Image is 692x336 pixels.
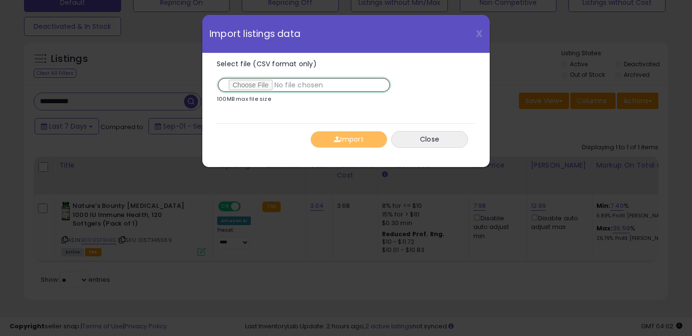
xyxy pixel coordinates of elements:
p: 100MB max file size [217,96,271,102]
button: Close [391,131,468,148]
span: Select file (CSV format only) [217,59,317,69]
span: X [476,27,482,40]
span: Import listings data [210,29,300,38]
button: Import [310,131,387,148]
